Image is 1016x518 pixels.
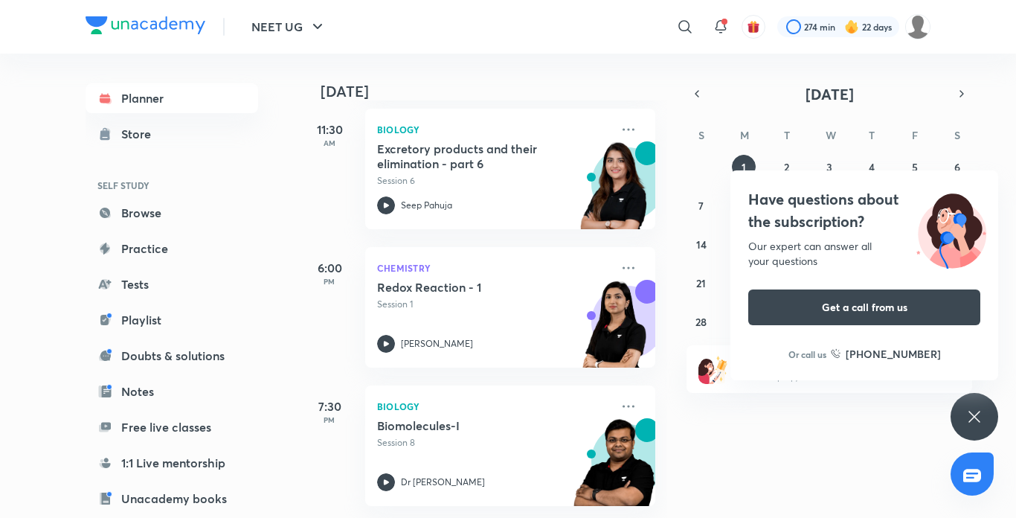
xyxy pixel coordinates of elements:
img: Barsha Singh [905,14,930,39]
a: [PHONE_NUMBER] [831,346,941,362]
div: Our expert can answer all your questions [748,239,980,269]
button: [DATE] [707,83,951,104]
p: PM [300,415,359,424]
a: Doubts & solutions [86,341,258,371]
h6: SELF STUDY [86,173,258,198]
a: 1:1 Live mentorship [86,448,258,478]
p: Session 6 [377,174,611,188]
button: September 7, 2025 [689,194,713,217]
h4: Have questions about the subscription? [748,188,980,233]
p: Chemistry [377,259,611,277]
img: avatar [747,20,760,33]
abbr: Wednesday [826,128,836,142]
img: ttu_illustration_new.svg [904,188,998,269]
abbr: Thursday [869,128,875,142]
button: avatar [742,15,765,39]
img: streak [844,19,859,34]
abbr: September 6, 2025 [954,160,960,174]
a: Notes [86,377,258,406]
a: Practice [86,234,258,263]
button: September 21, 2025 [689,271,713,295]
h5: 6:00 [300,259,359,277]
h5: Biomolecules-I [377,418,562,433]
abbr: September 14, 2025 [696,237,707,252]
p: Biology [377,397,611,415]
p: Dr [PERSON_NAME] [401,476,485,489]
button: September 3, 2025 [817,155,841,179]
img: referral [698,354,728,384]
span: [DATE] [806,84,854,104]
a: Playlist [86,305,258,335]
a: Free live classes [86,412,258,442]
abbr: Tuesday [784,128,790,142]
abbr: September 21, 2025 [696,276,706,290]
h5: Redox Reaction - 1 [377,280,562,295]
a: Unacademy books [86,484,258,514]
div: Store [121,125,160,143]
abbr: September 2, 2025 [784,160,789,174]
a: Browse [86,198,258,228]
img: unacademy [573,280,655,383]
h4: [DATE] [321,83,670,100]
abbr: September 4, 2025 [869,160,875,174]
button: Get a call from us [748,290,980,325]
abbr: September 28, 2025 [695,315,707,329]
a: Company Logo [86,16,205,38]
h6: [PHONE_NUMBER] [846,346,941,362]
img: unacademy [573,141,655,244]
abbr: Sunday [698,128,704,142]
p: AM [300,138,359,147]
button: September 1, 2025 [732,155,756,179]
abbr: Saturday [954,128,960,142]
p: PM [300,277,359,286]
abbr: September 5, 2025 [912,160,918,174]
a: Planner [86,83,258,113]
abbr: September 1, 2025 [742,160,746,174]
button: September 14, 2025 [689,232,713,256]
p: Or call us [788,348,826,361]
button: September 28, 2025 [689,310,713,333]
a: Store [86,119,258,149]
p: Biology [377,121,611,138]
p: Session 8 [377,436,611,450]
button: NEET UG [242,12,335,42]
h5: 11:30 [300,121,359,138]
a: Tests [86,269,258,299]
abbr: Friday [912,128,918,142]
p: Session 1 [377,298,611,311]
button: September 4, 2025 [860,155,884,179]
abbr: Monday [740,128,749,142]
abbr: September 3, 2025 [826,160,832,174]
button: September 5, 2025 [903,155,927,179]
img: Company Logo [86,16,205,34]
h5: 7:30 [300,397,359,415]
button: September 2, 2025 [775,155,799,179]
h5: Excretory products and their elimination - part 6 [377,141,562,171]
p: [PERSON_NAME] [401,337,473,351]
abbr: September 7, 2025 [698,199,704,213]
button: September 6, 2025 [945,155,969,179]
p: Seep Pahuja [401,199,452,212]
